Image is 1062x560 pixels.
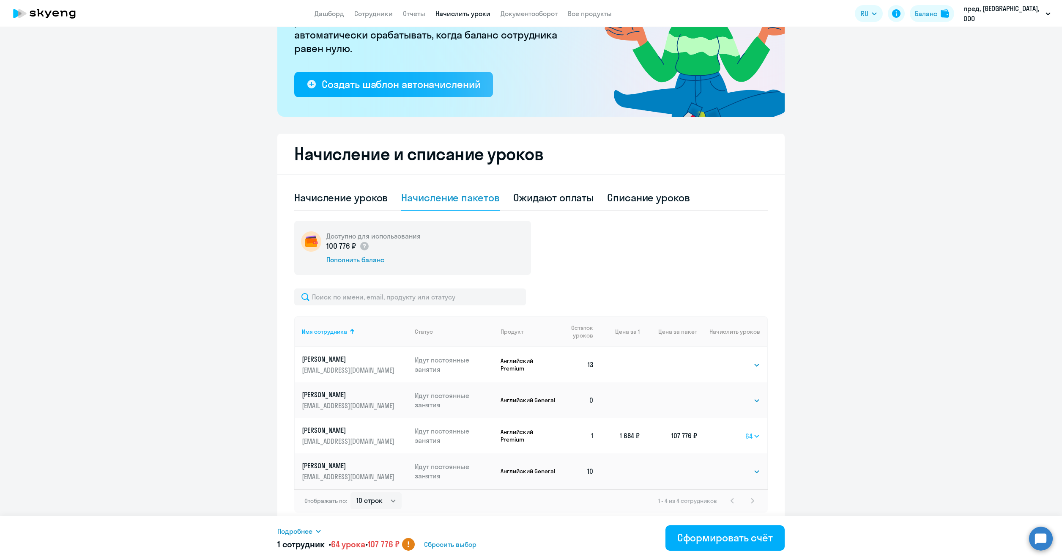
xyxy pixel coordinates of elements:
div: Списание уроков [607,191,690,204]
a: [PERSON_NAME][EMAIL_ADDRESS][DOMAIN_NAME] [302,390,408,410]
td: 0 [558,382,601,418]
div: Сформировать счёт [677,531,773,544]
span: Отображать по: [304,497,347,505]
div: Статус [415,328,494,335]
p: Английский Premium [501,428,558,443]
div: Продукт [501,328,558,335]
div: Пополнить баланс [326,255,421,264]
button: пред, [GEOGRAPHIC_DATA], ООО [959,3,1055,24]
p: Английский Premium [501,357,558,372]
button: Сформировать счёт [665,525,785,551]
p: [EMAIL_ADDRESS][DOMAIN_NAME] [302,436,397,446]
a: Дашборд [315,9,344,18]
p: Идут постоянные занятия [415,355,494,374]
div: Имя сотрудника [302,328,408,335]
p: Идут постоянные занятия [415,426,494,445]
button: RU [855,5,883,22]
th: Цена за 1 [601,316,640,347]
div: Продукт [501,328,523,335]
div: Ожидают оплаты [513,191,594,204]
div: Начисление уроков [294,191,388,204]
span: 64 урока [331,539,365,549]
p: 100 776 ₽ [326,241,370,252]
td: 13 [558,347,601,382]
div: Создать шаблон автоначислений [322,77,480,91]
a: Документооборот [501,9,558,18]
h5: 1 сотрудник • • [277,538,400,550]
p: [EMAIL_ADDRESS][DOMAIN_NAME] [302,472,397,481]
a: Все продукты [568,9,612,18]
img: wallet-circle.png [301,231,321,252]
p: пред, [GEOGRAPHIC_DATA], ООО [963,3,1042,24]
p: [PERSON_NAME] [302,425,397,435]
p: Идут постоянные занятия [415,391,494,409]
td: 1 [558,418,601,453]
p: Английский General [501,396,558,404]
div: Статус [415,328,433,335]
span: 1 - 4 из 4 сотрудников [658,497,717,505]
img: balance [941,9,949,18]
a: Сотрудники [354,9,393,18]
h5: Доступно для использования [326,231,421,241]
p: [EMAIL_ADDRESS][DOMAIN_NAME] [302,401,397,410]
button: Создать шаблон автоначислений [294,72,493,97]
span: Остаток уроков [564,324,593,339]
span: Сбросить выбор [424,539,476,549]
th: Цена за пакет [640,316,697,347]
div: Остаток уроков [564,324,601,339]
span: 107 776 ₽ [368,539,400,549]
a: [PERSON_NAME][EMAIL_ADDRESS][DOMAIN_NAME] [302,425,408,446]
p: [EMAIL_ADDRESS][DOMAIN_NAME] [302,365,397,375]
div: Баланс [915,8,937,19]
div: Имя сотрудника [302,328,347,335]
th: Начислить уроков [697,316,767,347]
p: [PERSON_NAME] [302,390,397,399]
p: Английский General [501,467,558,475]
input: Поиск по имени, email, продукту или статусу [294,288,526,305]
p: [PERSON_NAME] [302,461,397,470]
a: [PERSON_NAME][EMAIL_ADDRESS][DOMAIN_NAME] [302,354,408,375]
td: 1 684 ₽ [601,418,640,453]
td: 10 [558,453,601,489]
a: Начислить уроки [435,9,490,18]
p: [PERSON_NAME] [302,354,397,364]
a: [PERSON_NAME][EMAIL_ADDRESS][DOMAIN_NAME] [302,461,408,481]
td: 107 776 ₽ [640,418,697,453]
div: Начисление пакетов [401,191,499,204]
a: Отчеты [403,9,425,18]
button: Балансbalance [910,5,954,22]
span: RU [861,8,868,19]
p: Идут постоянные занятия [415,462,494,480]
h2: Начисление и списание уроков [294,144,768,164]
span: Подробнее [277,526,312,536]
